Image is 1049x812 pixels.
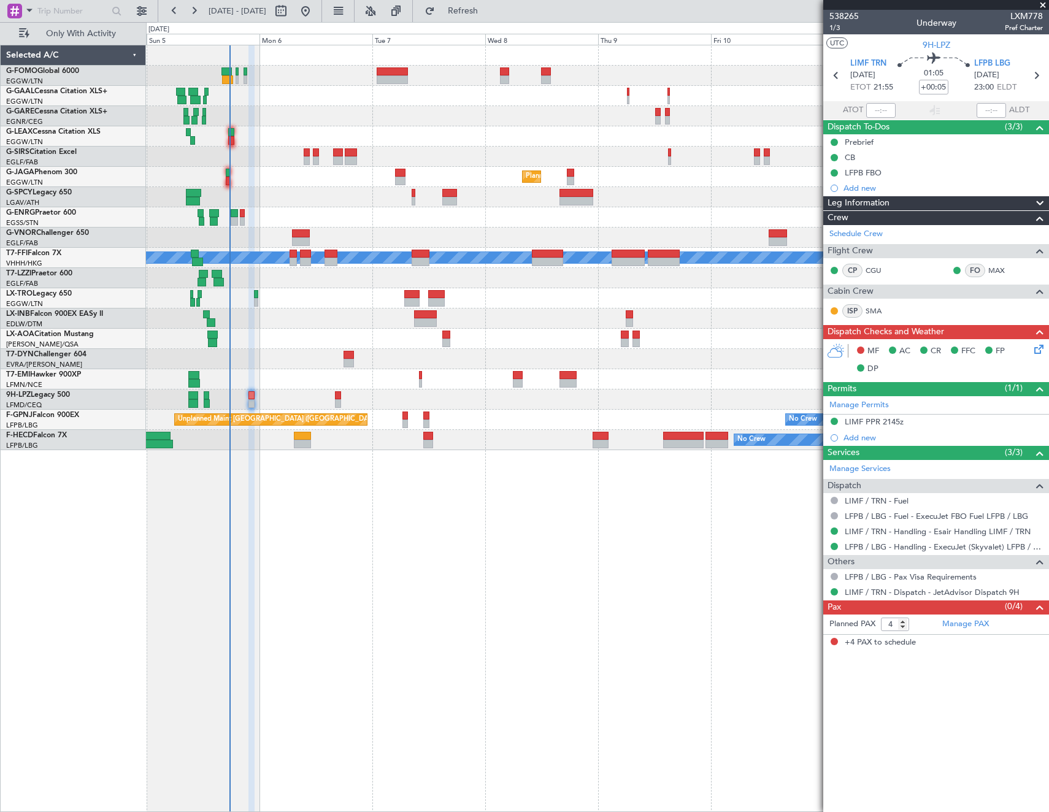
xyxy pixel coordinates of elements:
[866,265,893,276] a: CGU
[850,58,886,70] span: LIMF TRN
[6,209,76,216] a: G-ENRGPraetor 600
[789,410,817,429] div: No Crew
[899,345,910,358] span: AC
[178,410,380,429] div: Unplanned Maint [GEOGRAPHIC_DATA] ([GEOGRAPHIC_DATA])
[6,250,61,257] a: T7-FFIFalcon 7X
[711,34,824,45] div: Fri 10
[961,345,975,358] span: FFC
[829,618,875,630] label: Planned PAX
[996,345,1005,358] span: FP
[988,265,1016,276] a: MAX
[826,37,848,48] button: UTC
[828,325,944,339] span: Dispatch Checks and Weather
[828,120,890,134] span: Dispatch To-Dos
[6,137,43,147] a: EGGW/LTN
[974,58,1010,70] span: LFPB LBG
[828,555,855,569] span: Others
[6,158,38,167] a: EGLF/FAB
[6,117,43,126] a: EGNR/CEG
[829,10,859,23] span: 538265
[842,264,863,277] div: CP
[6,229,89,237] a: G-VNORChallenger 650
[6,169,34,176] span: G-JAGA
[942,618,989,630] a: Manage PAX
[867,363,878,375] span: DP
[437,7,489,15] span: Refresh
[6,239,38,248] a: EGLF/FAB
[6,209,35,216] span: G-ENRG
[6,290,33,297] span: LX-TRO
[13,24,133,44] button: Only With Activity
[6,259,42,268] a: VHHH/HKG
[850,82,870,94] span: ETOT
[6,88,107,95] a: G-GAALCessna Citation XLS+
[737,431,766,449] div: No Crew
[965,264,985,277] div: FO
[845,572,977,582] a: LFPB / LBG - Pax Visa Requirements
[997,82,1016,94] span: ELDT
[6,412,33,419] span: F-GPNJ
[6,351,86,358] a: T7-DYNChallenger 604
[845,152,855,163] div: CB
[6,67,37,75] span: G-FOMO
[923,39,950,52] span: 9H-LPZ
[6,310,30,318] span: LX-INB
[6,178,43,187] a: EGGW/LTN
[828,479,861,493] span: Dispatch
[924,67,943,80] span: 01:05
[845,587,1020,597] a: LIMF / TRN - Dispatch - JetAdvisor Dispatch 9H
[931,345,941,358] span: CR
[850,69,875,82] span: [DATE]
[6,432,67,439] a: F-HECDFalcon 7X
[845,137,874,147] div: Prebrief
[1005,10,1043,23] span: LXM778
[419,1,493,21] button: Refresh
[845,637,916,649] span: +4 PAX to schedule
[6,67,79,75] a: G-FOMOGlobal 6000
[6,400,42,410] a: LFMD/CEQ
[1005,120,1023,133] span: (3/3)
[6,198,39,207] a: LGAV/ATH
[843,183,1043,193] div: Add new
[148,25,169,35] div: [DATE]
[6,331,34,338] span: LX-AOA
[1005,381,1023,394] span: (1/1)
[974,69,999,82] span: [DATE]
[845,542,1043,552] a: LFPB / LBG - Handling - ExecuJet (Skyvalet) LFPB / LBG
[828,196,890,210] span: Leg Information
[6,290,72,297] a: LX-TROLegacy 650
[6,218,39,228] a: EGSS/STN
[6,148,77,156] a: G-SIRSCitation Excel
[6,421,38,430] a: LFPB/LBG
[6,310,103,318] a: LX-INBFalcon 900EX EASy II
[916,17,956,29] div: Underway
[828,446,859,460] span: Services
[6,128,33,136] span: G-LEAX
[866,103,896,118] input: --:--
[6,189,33,196] span: G-SPCY
[874,82,893,94] span: 21:55
[845,496,909,506] a: LIMF / TRN - Fuel
[147,34,259,45] div: Sun 5
[6,270,31,277] span: T7-LZZI
[372,34,485,45] div: Tue 7
[6,108,34,115] span: G-GARE
[6,97,43,106] a: EGGW/LTN
[866,305,893,316] a: SMA
[843,432,1043,443] div: Add new
[842,304,863,318] div: ISP
[259,34,372,45] div: Mon 6
[829,463,891,475] a: Manage Services
[845,526,1031,537] a: LIMF / TRN - Handling - Esair Handling LIMF / TRN
[828,285,874,299] span: Cabin Crew
[829,23,859,33] span: 1/3
[828,211,848,225] span: Crew
[6,128,101,136] a: G-LEAXCessna Citation XLS
[37,2,108,20] input: Trip Number
[6,360,82,369] a: EVRA/[PERSON_NAME]
[6,250,28,257] span: T7-FFI
[32,29,129,38] span: Only With Activity
[6,108,107,115] a: G-GARECessna Citation XLS+
[6,320,42,329] a: EDLW/DTM
[6,391,31,399] span: 9H-LPZ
